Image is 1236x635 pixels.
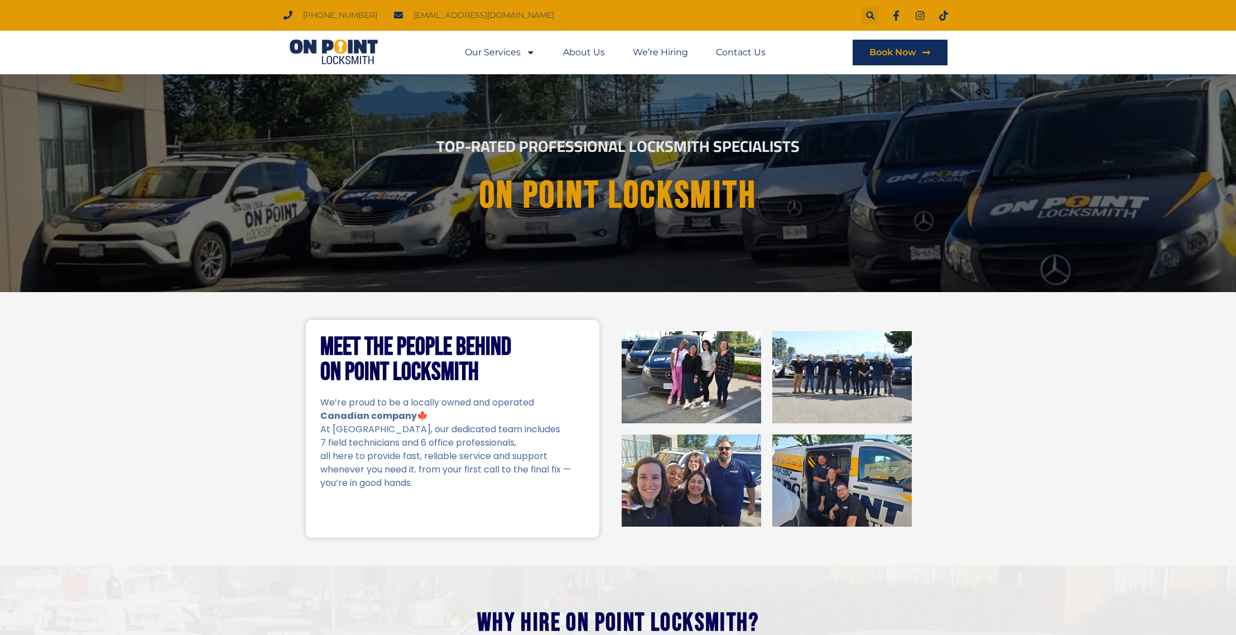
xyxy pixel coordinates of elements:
[869,48,916,57] span: Book Now
[320,335,585,385] h2: Meet the People Behind On Point Locksmith
[300,8,377,23] span: [PHONE_NUMBER]
[716,40,766,65] a: Contact Us
[320,396,585,409] p: We’re proud to be a locally owned and operated
[622,331,761,423] img: On Point Locksmith Port Coquitlam, BC 1
[772,331,912,423] img: On Point Locksmith Port Coquitlam, BC 2
[563,40,605,65] a: About Us
[772,435,912,527] img: On Point Locksmith Port Coquitlam, BC 4
[465,40,766,65] nav: Menu
[320,409,585,436] p: 🍁 At [GEOGRAPHIC_DATA], our dedicated team includes
[320,476,585,490] p: you’re in good hands.
[320,463,585,476] p: whenever you need it. from your first call to the final fix —
[465,40,535,65] a: Our Services
[320,409,417,422] strong: Canadian company
[308,139,929,154] h2: Top-Rated Professional Locksmith Specialists
[862,7,879,24] div: Search
[320,436,585,450] p: 7 field technicians and 6 office professionals,
[622,435,761,527] img: On Point Locksmith Port Coquitlam, BC 3
[318,175,919,217] h1: On point Locksmith
[853,40,948,65] a: Book Now
[411,8,554,23] span: [EMAIL_ADDRESS][DOMAIN_NAME]
[320,450,585,463] p: all here to provide fast, reliable service and support
[633,40,688,65] a: We’re Hiring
